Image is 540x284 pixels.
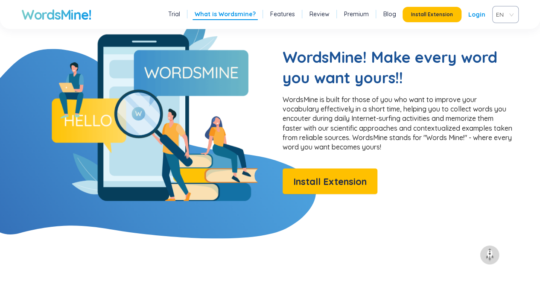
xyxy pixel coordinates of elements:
[283,47,513,88] h2: WordsMine! Make every word you want yours!!
[52,9,258,201] img: What's WordsMine!
[270,10,295,18] a: Features
[168,10,180,18] a: Trial
[21,6,91,23] a: WordsMine!
[403,7,461,22] button: Install Extension
[195,10,256,18] a: What is Wordsmine?
[483,248,496,262] img: to top
[293,174,367,189] span: Install Extension
[283,168,377,194] button: Install Extension
[283,95,513,151] p: WordsMine is built for those of you who want to improve your vocabulary effectively in a short ti...
[468,7,485,22] a: Login
[411,11,453,18] span: Install Extension
[309,10,330,18] a: Review
[344,10,369,18] a: Premium
[496,8,511,21] span: VIE
[383,10,396,18] a: Blog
